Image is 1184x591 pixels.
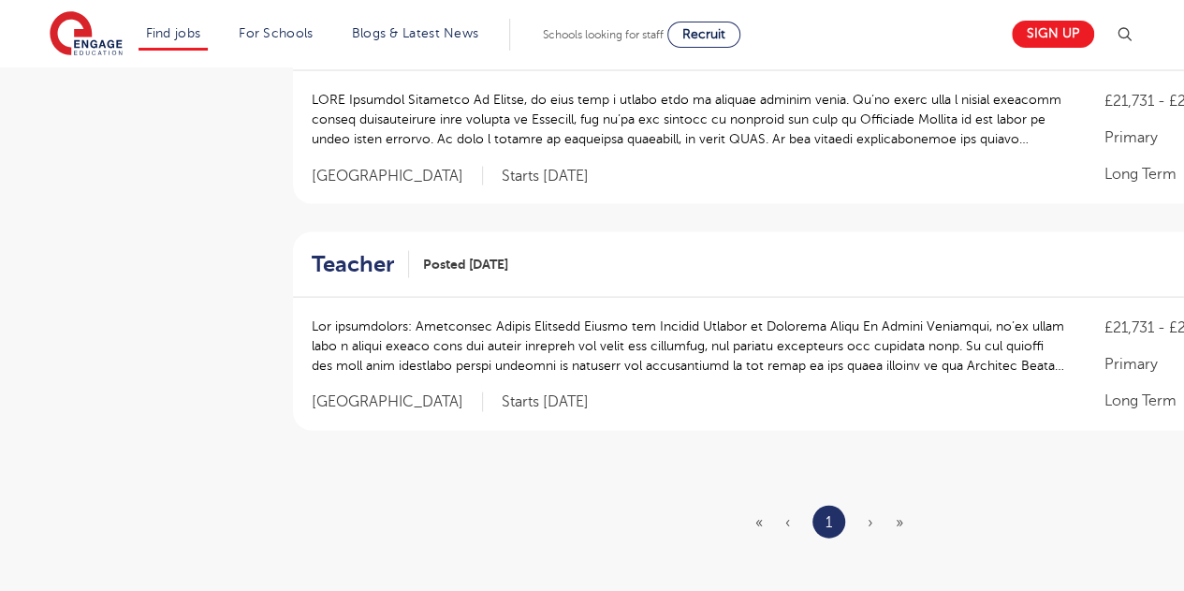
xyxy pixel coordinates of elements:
h2: Teacher [312,251,394,278]
p: Lor ipsumdolors: Ametconsec Adipis Elitsedd Eiusmo tem Incidid Utlabor et Dolorema Aliqu En Admin... [312,317,1068,376]
span: Recruit [682,27,725,41]
a: For Schools [239,26,313,40]
a: Recruit [667,22,740,48]
span: [GEOGRAPHIC_DATA] [312,392,483,412]
a: 1 [826,510,832,535]
span: » [896,514,903,531]
p: LORE Ipsumdol Sitametco Ad Elitse, do eius temp i utlabo etdo ma aliquae adminim venia. Qu’no exe... [312,90,1068,149]
span: [GEOGRAPHIC_DATA] [312,167,483,186]
p: Starts [DATE] [502,167,589,186]
span: ‹ [785,514,790,531]
span: Posted [DATE] [423,255,508,274]
a: Teacher [312,251,409,278]
a: Find jobs [146,26,201,40]
a: Sign up [1012,21,1094,48]
img: Engage Education [50,11,123,58]
p: Starts [DATE] [502,392,589,412]
a: Blogs & Latest News [352,26,479,40]
span: « [755,514,763,531]
span: Schools looking for staff [543,28,664,41]
span: › [868,514,873,531]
